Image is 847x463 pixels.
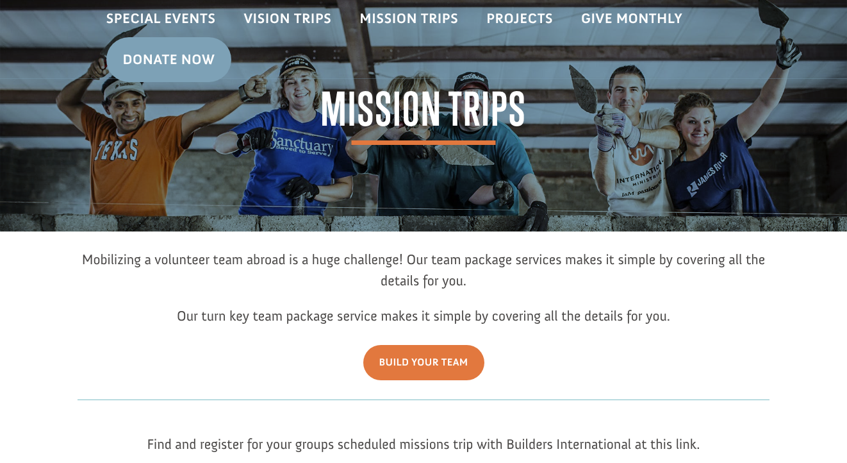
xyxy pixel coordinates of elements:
[82,251,766,289] span: Mobilizing a volunteer team abroad is a huge challenge! Our team package services makes it simple...
[177,307,670,324] span: Our turn key team package service makes it simple by covering all the details for you.
[106,37,232,82] a: Donate Now
[363,345,484,380] a: Build Your Team
[320,87,526,145] span: Mission Trips
[147,435,700,453] span: Find and register for your groups scheduled missions trip with Builders International at this link.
